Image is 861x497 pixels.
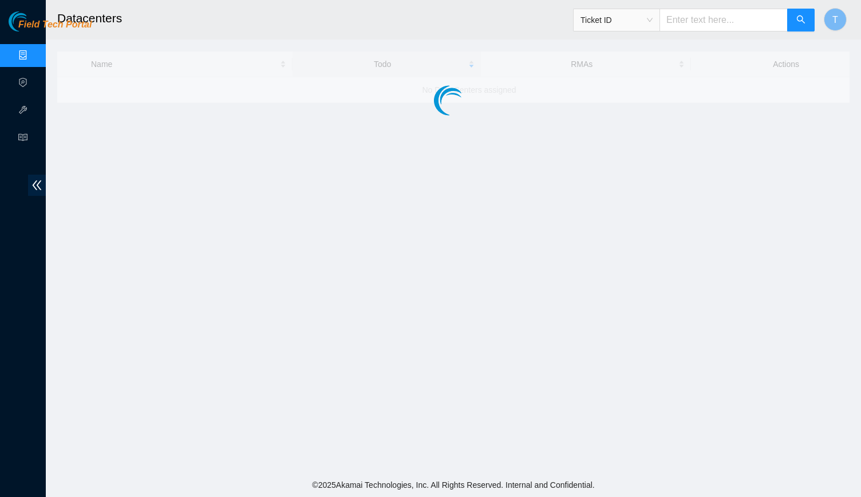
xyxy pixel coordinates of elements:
span: read [18,128,27,151]
span: Ticket ID [580,11,653,29]
span: Field Tech Portal [18,19,92,30]
button: T [824,8,847,31]
img: Akamai Technologies [9,11,58,31]
footer: © 2025 Akamai Technologies, Inc. All Rights Reserved. Internal and Confidential. [46,473,861,497]
a: Akamai TechnologiesField Tech Portal [9,21,92,35]
span: T [832,13,838,27]
input: Enter text here... [659,9,788,31]
button: search [787,9,815,31]
span: double-left [28,175,46,196]
span: search [796,15,805,26]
